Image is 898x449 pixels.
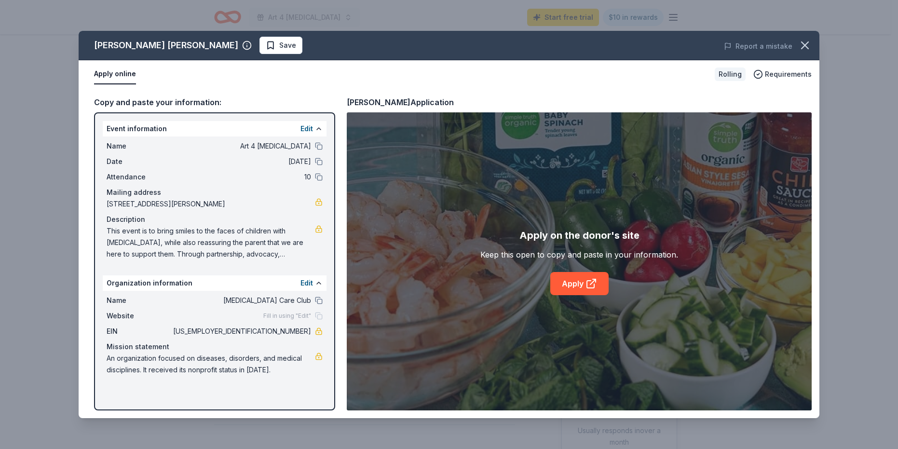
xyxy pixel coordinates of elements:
[107,198,315,210] span: [STREET_ADDRESS][PERSON_NAME]
[724,41,792,52] button: Report a mistake
[519,228,639,243] div: Apply on the donor's site
[279,40,296,51] span: Save
[107,295,171,306] span: Name
[107,156,171,167] span: Date
[94,38,238,53] div: [PERSON_NAME] [PERSON_NAME]
[480,249,678,260] div: Keep this open to copy and paste in your information.
[550,272,609,295] a: Apply
[94,64,136,84] button: Apply online
[171,156,311,167] span: [DATE]
[107,187,323,198] div: Mailing address
[107,353,315,376] span: An organization focused on diseases, disorders, and medical disciplines. It received its nonprofi...
[107,225,315,260] span: This event is to bring smiles to the faces of children with [MEDICAL_DATA], while also reassuring...
[171,140,311,152] span: Art 4 [MEDICAL_DATA]
[171,295,311,306] span: [MEDICAL_DATA] Care Club
[347,96,454,109] div: [PERSON_NAME] Application
[107,140,171,152] span: Name
[300,123,313,135] button: Edit
[103,275,327,291] div: Organization information
[263,312,311,320] span: Fill in using "Edit"
[715,68,746,81] div: Rolling
[107,341,323,353] div: Mission statement
[103,121,327,136] div: Event information
[171,326,311,337] span: [US_EMPLOYER_IDENTIFICATION_NUMBER]
[171,171,311,183] span: 10
[107,214,323,225] div: Description
[753,68,812,80] button: Requirements
[107,310,171,322] span: Website
[94,96,335,109] div: Copy and paste your information:
[107,171,171,183] span: Attendance
[300,277,313,289] button: Edit
[107,326,171,337] span: EIN
[259,37,302,54] button: Save
[765,68,812,80] span: Requirements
